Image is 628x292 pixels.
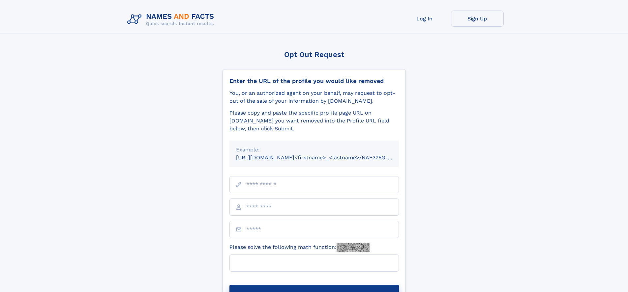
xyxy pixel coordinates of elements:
[229,243,370,252] label: Please solve the following math function:
[229,77,399,85] div: Enter the URL of the profile you would like removed
[125,11,220,28] img: Logo Names and Facts
[229,89,399,105] div: You, or an authorized agent on your behalf, may request to opt-out of the sale of your informatio...
[223,50,406,59] div: Opt Out Request
[236,154,411,161] small: [URL][DOMAIN_NAME]<firstname>_<lastname>/NAF325G-xxxxxxxx
[398,11,451,27] a: Log In
[451,11,504,27] a: Sign Up
[236,146,392,154] div: Example:
[229,109,399,133] div: Please copy and paste the specific profile page URL on [DOMAIN_NAME] you want removed into the Pr...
